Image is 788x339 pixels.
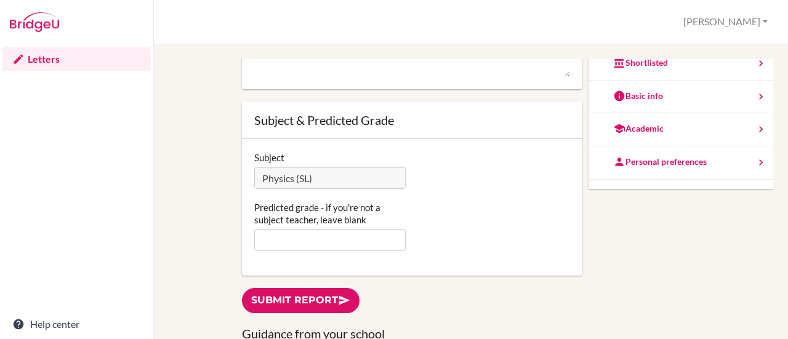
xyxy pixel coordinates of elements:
[613,90,663,102] div: Basic info
[589,47,773,81] a: Shortlisted
[589,113,773,146] a: Academic
[613,156,707,168] div: Personal preferences
[254,114,571,126] div: Subject & Predicted Grade
[2,47,151,71] a: Letters
[2,312,151,337] a: Help center
[678,10,773,33] button: [PERSON_NAME]
[613,122,664,135] div: Academic
[613,57,668,69] div: Shortlisted
[589,81,773,114] a: Basic info
[10,12,59,32] img: Bridge-U
[589,146,773,180] a: Personal preferences
[254,151,284,164] label: Subject
[242,288,360,313] a: Submit report
[254,201,406,226] label: Predicted grade - if you're not a subject teacher, leave blank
